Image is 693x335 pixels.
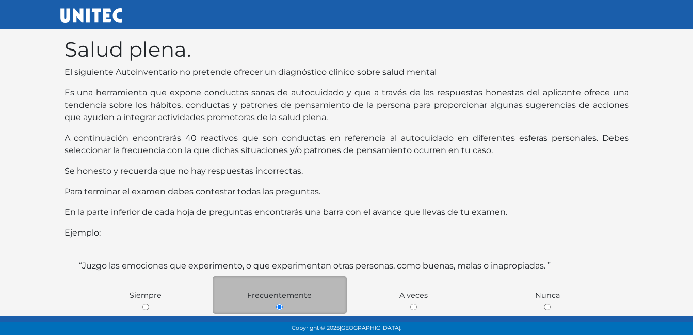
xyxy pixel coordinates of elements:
[535,291,560,300] span: Nunca
[65,227,629,239] p: Ejemplo:
[65,87,629,124] p: Es una herramienta que expone conductas sanas de autocuidado y que a través de las respuestas hon...
[60,8,122,23] img: UNITEC
[130,291,162,300] span: Siempre
[79,260,551,272] label: “Juzgo las emociones que experimento, o que experimentan otras personas, como buenas, malas o ina...
[65,206,629,219] p: En la parte inferior de cada hoja de preguntas encontrarás una barra con el avance que llevas de ...
[65,165,629,177] p: Se honesto y recuerda que no hay respuestas incorrectas.
[65,37,629,62] h1: Salud plena.
[247,291,312,300] span: Frecuentemente
[65,186,629,198] p: Para terminar el examen debes contestar todas las preguntas.
[399,291,428,300] span: A veces
[65,132,629,157] p: A continuación encontrarás 40 reactivos que son conductas en referencia al autocuidado en diferen...
[340,325,401,331] span: [GEOGRAPHIC_DATA].
[65,66,629,78] p: El siguiente Autoinventario no pretende ofrecer un diagnóstico clínico sobre salud mental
